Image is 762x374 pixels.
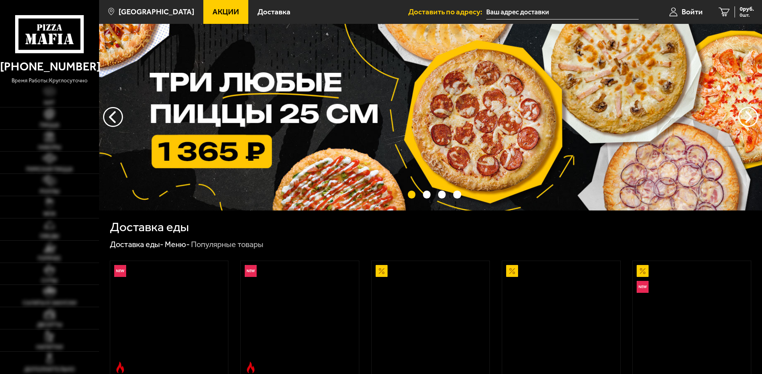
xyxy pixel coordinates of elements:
span: Римская пицца [26,167,73,172]
span: Доставить по адресу: [408,8,486,16]
h1: Доставка еды [110,221,189,234]
button: точки переключения [408,191,415,198]
button: точки переключения [423,191,431,198]
button: точки переключения [438,191,446,198]
a: Меню- [165,240,190,249]
span: Дополнительно [24,367,75,372]
img: Новинка [637,281,649,293]
span: Доставка [257,8,290,16]
span: Хит [44,100,55,106]
span: Наборы [38,145,61,150]
span: Напитки [36,345,63,350]
span: Роллы [40,189,59,195]
img: Акционный [637,265,649,277]
span: Салаты и закуски [23,300,76,306]
span: 0 шт. [740,13,754,18]
img: Острое блюдо [114,362,126,374]
span: WOK [43,211,56,217]
img: Острое блюдо [245,362,257,374]
div: Популярные товары [191,240,263,250]
input: Ваш адрес доставки [486,5,639,19]
span: Войти [682,8,703,16]
img: Новинка [114,265,126,277]
img: Акционный [376,265,388,277]
img: Новинка [245,265,257,277]
span: 0 руб. [740,6,754,12]
img: Акционный [506,265,518,277]
span: Обеды [40,234,59,239]
span: Пицца [40,123,59,128]
span: Десерты [37,322,62,328]
button: точки переключения [453,191,461,198]
span: Горячее [38,256,61,261]
button: предыдущий [738,107,758,127]
a: Доставка еды- [110,240,164,249]
button: следующий [103,107,123,127]
span: Акции [212,8,239,16]
span: [GEOGRAPHIC_DATA] [119,8,194,16]
span: Супы [41,278,57,284]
